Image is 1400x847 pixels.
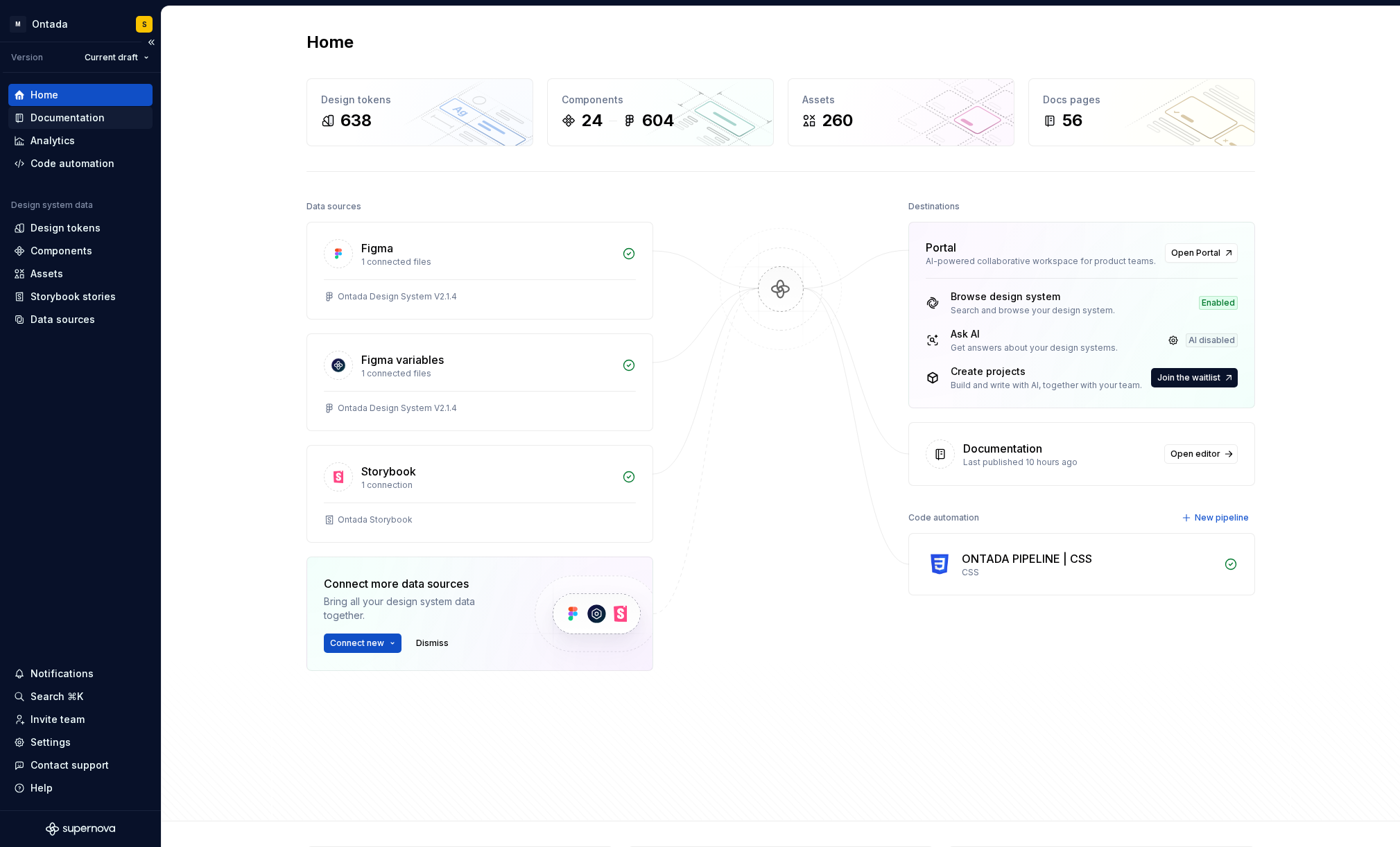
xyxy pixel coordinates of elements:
[306,197,361,216] div: Data sources
[8,240,153,262] a: Components
[1165,243,1238,263] a: Open Portal
[306,222,653,320] a: Figma1 connected filesOntada Design System V2.1.4
[31,88,58,102] div: Home
[31,313,95,326] div: Data sources
[1177,508,1255,527] button: New pipeline
[1157,372,1220,383] span: Join the waitlist
[8,777,153,799] button: Help
[361,256,614,268] div: 1 connected files
[361,480,614,491] div: 1 connection
[410,634,455,653] button: Dismiss
[306,445,653,543] a: Storybook1 connectionOntada Storybook
[788,78,1014,146] a: Assets260
[1043,93,1241,107] div: Docs pages
[361,240,393,256] div: Figma
[31,267,63,281] div: Assets
[31,781,53,795] div: Help
[338,514,413,525] div: Ontada Storybook
[31,134,75,148] div: Analytics
[10,16,26,33] div: M
[951,342,1118,353] div: Get answers about your design systems.
[562,93,759,107] div: Components
[951,380,1142,391] div: Build and write with AI, together with your team.
[31,690,83,704] div: Search ⌘K
[1170,448,1220,460] span: Open editor
[340,110,372,132] div: 638
[321,93,519,107] div: Design tokens
[8,708,153,731] a: Invite team
[31,244,92,258] div: Components
[908,508,979,527] div: Code automation
[8,286,153,308] a: Storybook stories
[8,217,153,239] a: Design tokens
[31,111,105,125] div: Documentation
[8,663,153,685] button: Notifications
[11,52,43,63] div: Version
[1062,110,1082,132] div: 56
[306,333,653,431] a: Figma variables1 connected filesOntada Design System V2.1.4
[361,368,614,379] div: 1 connected files
[85,52,138,63] span: Current draft
[31,667,94,681] div: Notifications
[1171,247,1220,259] span: Open Portal
[338,403,457,414] div: Ontada Design System V2.1.4
[8,130,153,152] a: Analytics
[31,758,109,772] div: Contact support
[1151,368,1238,387] a: Join the waitlist
[324,634,401,653] button: Connect new
[306,78,533,146] a: Design tokens638
[1199,296,1238,310] div: Enabled
[31,221,101,235] div: Design tokens
[963,457,1156,468] div: Last published 10 hours ago
[962,550,1092,567] div: ONTADA PIPELINE | CSS
[642,110,675,132] div: 604
[324,575,511,592] div: Connect more data sources
[1195,512,1249,523] span: New pipeline
[32,17,68,31] div: Ontada
[416,638,449,649] span: Dismiss
[962,567,1216,578] div: CSS
[46,822,115,836] svg: Supernova Logo
[324,595,511,622] div: Bring all your design system data together.
[951,305,1115,316] div: Search and browse your design system.
[1186,333,1238,347] div: AI disabled
[951,290,1115,304] div: Browse design system
[8,152,153,175] a: Code automation
[31,735,71,749] div: Settings
[926,256,1157,267] div: AI-powered collaborative workspace for product teams.
[581,110,603,132] div: 24
[963,440,1042,457] div: Documentation
[31,713,85,726] div: Invite team
[330,638,384,649] span: Connect new
[822,110,853,132] div: 260
[3,9,158,39] button: MOntadaS
[926,239,956,256] div: Portal
[11,200,93,211] div: Design system data
[8,308,153,331] a: Data sources
[8,754,153,776] button: Contact support
[8,84,153,106] a: Home
[1028,78,1255,146] a: Docs pages56
[361,351,444,368] div: Figma variables
[951,365,1142,378] div: Create projects
[8,107,153,129] a: Documentation
[361,463,416,480] div: Storybook
[802,93,1000,107] div: Assets
[8,263,153,285] a: Assets
[8,731,153,753] a: Settings
[31,157,114,171] div: Code automation
[31,290,116,304] div: Storybook stories
[142,19,147,30] div: S
[141,33,161,52] button: Collapse sidebar
[306,31,354,53] h2: Home
[951,327,1118,341] div: Ask AI
[1164,444,1238,464] a: Open editor
[547,78,774,146] a: Components24604
[8,686,153,708] button: Search ⌘K
[338,291,457,302] div: Ontada Design System V2.1.4
[908,197,960,216] div: Destinations
[78,48,155,67] button: Current draft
